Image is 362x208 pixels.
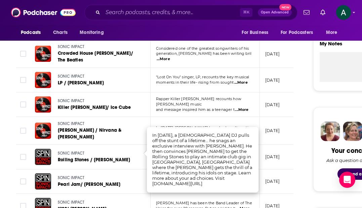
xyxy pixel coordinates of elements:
[58,98,84,103] span: SONIC IMPACT
[265,51,280,57] p: [DATE]
[58,80,128,86] a: LP / [PERSON_NAME]
[321,26,346,39] button: open menu
[20,128,26,134] span: Toggle select row
[242,28,268,37] span: For Business
[58,74,84,79] span: SONIC IMPACT
[58,44,138,50] a: SONIC IMPACT
[58,50,133,63] span: Crowded House [PERSON_NAME]/ The Beatles
[58,151,130,157] a: SONIC IMPACT
[261,11,289,14] span: Open Advanced
[58,98,131,104] a: SONIC IMPACT
[157,56,170,62] span: ...More
[235,107,248,113] span: ...More
[58,105,131,110] span: Killer [PERSON_NAME]/ Ice Cube
[258,8,292,16] button: Open AdvancedNew
[339,172,355,188] div: Open Intercom Messenger
[20,51,26,57] span: Toggle select row
[58,121,84,126] span: SONIC IMPACT
[321,122,340,141] img: Sydney Profile
[336,5,351,20] button: Show profile menu
[75,26,112,39] button: open menu
[53,28,68,37] span: Charts
[301,7,312,18] a: Show notifications dropdown
[318,7,328,18] a: Show notifications dropdown
[156,125,253,130] span: In [DATE] [PERSON_NAME] launched an alternative
[80,28,104,37] span: Monitoring
[326,28,337,37] span: More
[58,74,128,80] a: SONIC IMPACT
[156,46,249,51] span: Considered one of the greatest songwriters of his
[156,96,241,107] span: Rapper Killer [PERSON_NAME] recounts how [PERSON_NAME] music
[336,5,351,20] span: Logged in as ashley88139
[279,4,291,10] span: New
[58,104,131,111] a: Killer [PERSON_NAME]/ Ice Cube
[156,201,252,205] span: [PERSON_NAME] has been the Band Leader of The
[20,154,26,160] span: Toggle select row
[58,151,84,156] span: SONIC IMPACT
[58,200,128,206] a: SONIC IMPACT
[58,80,104,86] span: LP / [PERSON_NAME]
[49,26,72,39] a: Charts
[156,75,249,79] span: "Lost On You" singer, LP, recounts the key musical
[276,26,323,39] button: open menu
[20,77,26,83] span: Toggle select row
[156,107,235,112] span: and message inspired him as a teenager t
[336,5,351,20] img: User Profile
[16,26,49,39] button: open menu
[237,26,277,39] button: open menu
[152,132,252,186] span: In [DATE], a [DEMOGRAPHIC_DATA] DJ pulls off the stunt of a lifetime... he snags an exclusive int...
[58,44,84,49] span: SONIC IMPACT
[58,157,130,163] a: Rolling Stones / [PERSON_NAME]
[58,50,138,64] a: Crowded House [PERSON_NAME]/ The Beatles
[11,6,76,19] img: Podchaser - Follow, Share and Rate Podcasts
[265,102,280,108] p: [DATE]
[58,127,121,140] span: [PERSON_NAME] / Nirvana & [PERSON_NAME]
[281,28,313,37] span: For Podcasters
[58,181,128,188] a: Pearl Jam/ [PERSON_NAME]
[265,178,280,184] p: [DATE]
[84,5,297,20] div: Search podcasts, credits, & more...
[156,51,251,56] span: generation, [PERSON_NAME] has been writing bril
[156,80,234,85] span: moments in their life- rising from sought
[265,77,280,83] p: [DATE]
[265,128,280,133] p: [DATE]
[21,28,41,37] span: Podcasts
[58,121,138,127] a: SONIC IMPACT
[103,7,240,18] input: Search podcasts, credits, & more...
[20,178,26,184] span: Toggle select row
[265,154,280,160] p: [DATE]
[240,8,252,17] span: ⌘ K
[58,181,120,187] span: Pearl Jam/ [PERSON_NAME]
[234,80,248,85] span: ...More
[58,175,128,181] a: SONIC IMPACT
[20,101,26,108] span: Toggle select row
[58,175,84,180] span: SONIC IMPACT
[58,200,84,205] span: SONIC IMPACT
[58,127,138,140] a: [PERSON_NAME] / Nirvana & [PERSON_NAME]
